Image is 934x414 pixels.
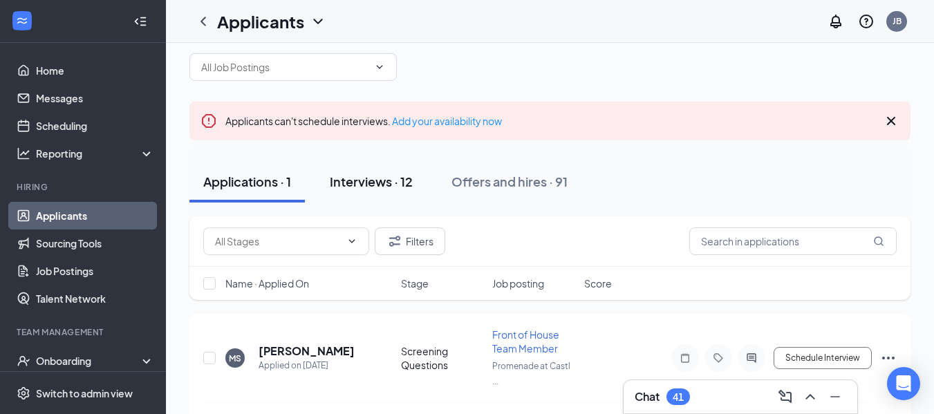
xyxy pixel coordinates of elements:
button: ComposeMessage [774,386,796,408]
span: Promenade at Castl ... [492,361,570,386]
svg: UserCheck [17,354,30,368]
svg: WorkstreamLogo [15,14,29,28]
a: Applicants [36,202,154,229]
div: Reporting [36,147,155,160]
svg: MagnifyingGlass [873,236,884,247]
svg: Notifications [828,13,844,30]
span: Job posting [492,276,544,290]
button: Minimize [824,386,846,408]
a: Add your availability now [392,115,502,127]
svg: ChevronDown [346,236,357,247]
svg: ChevronUp [802,388,819,405]
span: Stage [401,276,429,290]
span: Front of House Team Member [492,328,559,355]
div: 41 [673,391,684,403]
a: Home [36,57,154,84]
div: Switch to admin view [36,386,133,400]
div: Screening Questions [401,344,485,372]
input: All Job Postings [201,59,368,75]
svg: Settings [17,386,30,400]
svg: Tag [710,352,727,364]
a: Talent Network [36,285,154,312]
button: Filter Filters [375,227,445,255]
svg: Collapse [133,15,147,28]
svg: Analysis [17,147,30,160]
button: Schedule Interview [774,347,872,369]
svg: Note [677,352,693,364]
div: Applications · 1 [203,173,291,190]
a: Scheduling [36,112,154,140]
h5: [PERSON_NAME] [259,344,355,359]
div: Open Intercom Messenger [887,367,920,400]
div: Applied on [DATE] [259,359,355,373]
a: Job Postings [36,257,154,285]
svg: ComposeMessage [777,388,794,405]
input: Search in applications [689,227,897,255]
a: Sourcing Tools [36,229,154,257]
svg: ChevronDown [310,13,326,30]
span: Applicants can't schedule interviews. [225,115,502,127]
div: Interviews · 12 [330,173,413,190]
svg: ChevronLeft [195,13,212,30]
button: ChevronUp [799,386,821,408]
input: All Stages [215,234,341,249]
svg: QuestionInfo [858,13,875,30]
svg: Cross [883,113,899,129]
svg: Ellipses [880,350,897,366]
a: Messages [36,84,154,112]
h3: Chat [635,389,660,404]
div: JB [893,15,902,27]
h1: Applicants [217,10,304,33]
div: Hiring [17,181,151,193]
svg: ChevronDown [374,62,385,73]
svg: Minimize [827,388,843,405]
div: Team Management [17,326,151,338]
div: MS [229,352,241,364]
div: Onboarding [36,354,142,368]
span: Score [584,276,612,290]
span: Name · Applied On [225,276,309,290]
svg: ActiveChat [743,352,760,364]
svg: Filter [386,233,403,250]
svg: Error [200,113,217,129]
div: Offers and hires · 91 [451,173,568,190]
